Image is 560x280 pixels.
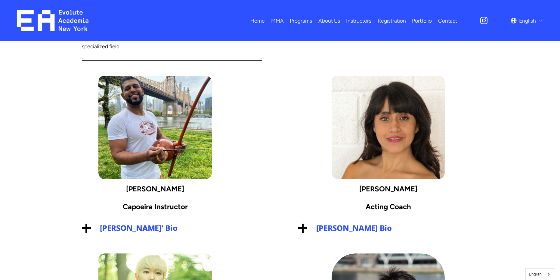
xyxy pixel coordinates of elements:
[359,184,417,193] strong: [PERSON_NAME]
[271,16,284,26] span: MMA
[346,15,371,26] a: Instructors
[412,15,432,26] a: Portfolio
[17,10,89,31] img: EA
[82,218,262,238] button: [PERSON_NAME]' Bio
[511,15,543,26] div: language picker
[290,16,312,26] span: Programs
[290,15,312,26] a: folder dropdown
[250,15,265,26] a: Home
[479,16,488,25] a: Instagram
[438,15,457,26] a: Contact
[298,218,478,238] button: [PERSON_NAME] Bio
[91,223,262,233] span: [PERSON_NAME]' Bio
[318,15,340,26] a: About Us
[126,184,184,193] strong: [PERSON_NAME]
[307,223,478,233] span: [PERSON_NAME] Bio
[525,268,554,280] aside: Language selected: English
[378,15,406,26] a: Registration
[519,16,536,26] span: English
[271,15,284,26] a: folder dropdown
[123,202,188,211] strong: Capoeira Instructor
[526,269,554,280] a: English
[366,202,411,211] strong: Acting Coach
